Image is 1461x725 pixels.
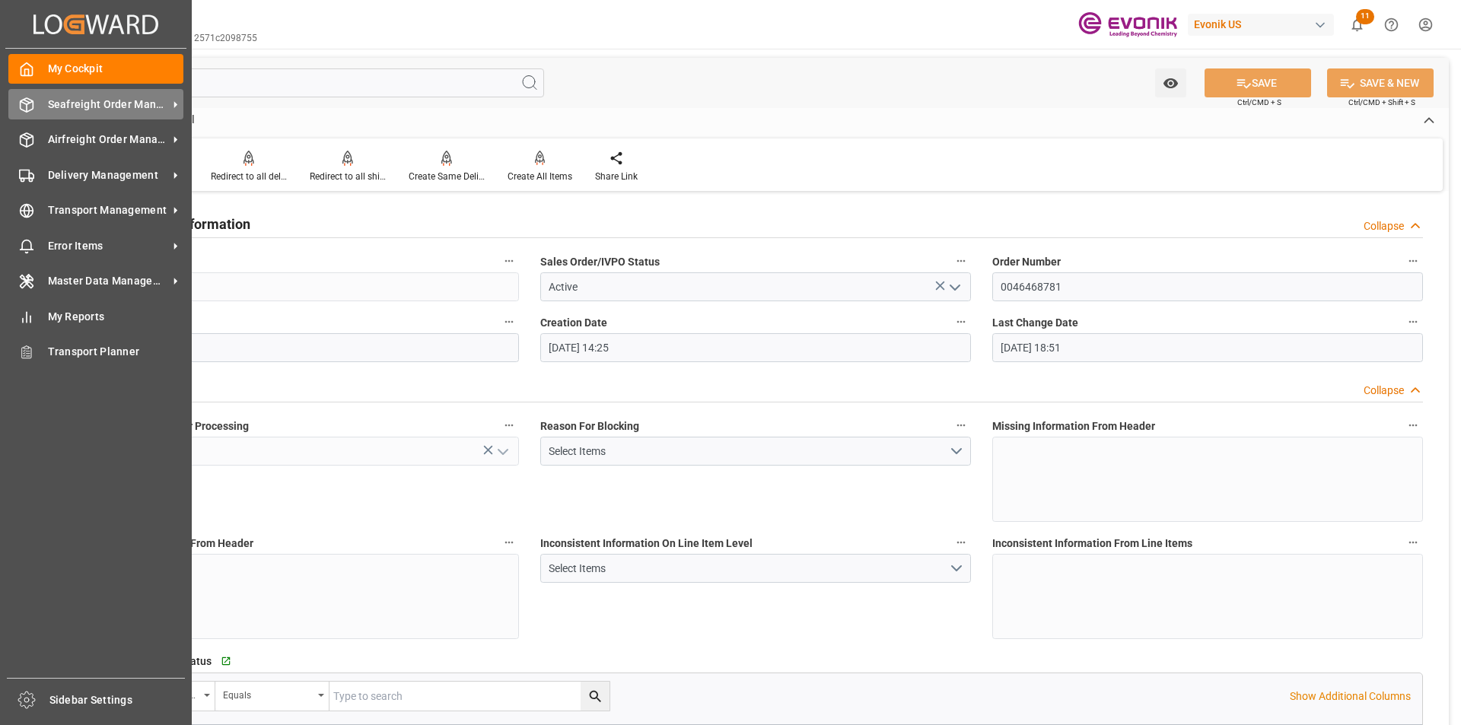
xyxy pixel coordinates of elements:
button: Reason For Blocking [951,415,971,435]
button: Evonik US [1188,10,1340,39]
input: DD.MM.YYYY HH:MM [540,333,971,362]
button: open menu [215,682,329,711]
span: Ctrl/CMD + S [1237,97,1281,108]
span: Reason For Blocking [540,418,639,434]
div: Equals [223,685,313,702]
span: Missing Information From Header [992,418,1155,434]
span: Transport Management [48,202,168,218]
div: Collapse [1364,218,1404,234]
button: Inconsistent Information From Line Items [1403,533,1423,552]
span: 11 [1356,9,1374,24]
span: Inconsistent Information From Line Items [992,536,1192,552]
span: Inconsistent Information On Line Item Level [540,536,753,552]
button: search button [581,682,610,711]
span: Airfreight Order Management [48,132,168,148]
button: Order Number [1403,251,1423,271]
span: My Cockpit [48,61,184,77]
span: Creation Date [540,315,607,331]
div: Redirect to all shipments [310,170,386,183]
span: Order Number [992,254,1061,270]
span: Sales Order/IVPO Status [540,254,660,270]
div: Share Link [595,170,638,183]
span: Ctrl/CMD + Shift + S [1348,97,1415,108]
span: Sidebar Settings [49,692,186,708]
div: Select Items [549,444,948,459]
span: Last Change Date [992,315,1078,331]
button: Order Type (SAP) [499,312,519,332]
button: open menu [1155,68,1186,97]
div: Select Items [549,561,948,577]
button: Missing Information From Header [1403,415,1423,435]
a: My Reports [8,301,183,331]
div: Collapse [1364,383,1404,399]
button: open menu [490,440,513,463]
button: Blocked From Further Processing [499,415,519,435]
button: open menu [540,554,971,583]
button: code [499,251,519,271]
span: Master Data Management [48,273,168,289]
button: SAVE [1205,68,1311,97]
button: Inconsistent Information On Line Item Level [951,533,971,552]
button: Missing Master Data From Header [499,533,519,552]
button: open menu [942,275,965,299]
input: Search Fields [70,68,544,97]
div: Create All Items [508,170,572,183]
button: Help Center [1374,8,1408,42]
button: SAVE & NEW [1327,68,1434,97]
div: Create Same Delivery Date [409,170,485,183]
button: Sales Order/IVPO Status [951,251,971,271]
span: My Reports [48,309,184,325]
div: Evonik US [1188,14,1334,36]
button: show 11 new notifications [1340,8,1374,42]
a: Transport Planner [8,337,183,367]
button: open menu [540,437,971,466]
span: Seafreight Order Management [48,97,168,113]
img: Evonik-brand-mark-Deep-Purple-RGB.jpeg_1700498283.jpeg [1078,11,1177,38]
a: My Cockpit [8,54,183,84]
p: Show Additional Columns [1290,688,1411,704]
button: Creation Date [951,312,971,332]
div: Redirect to all deliveries [211,170,287,183]
input: DD.MM.YYYY HH:MM [992,333,1423,362]
button: Last Change Date [1403,312,1423,332]
span: Transport Planner [48,344,184,360]
span: Error Items [48,238,168,254]
span: Delivery Management [48,167,168,183]
input: Type to search [329,682,610,711]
